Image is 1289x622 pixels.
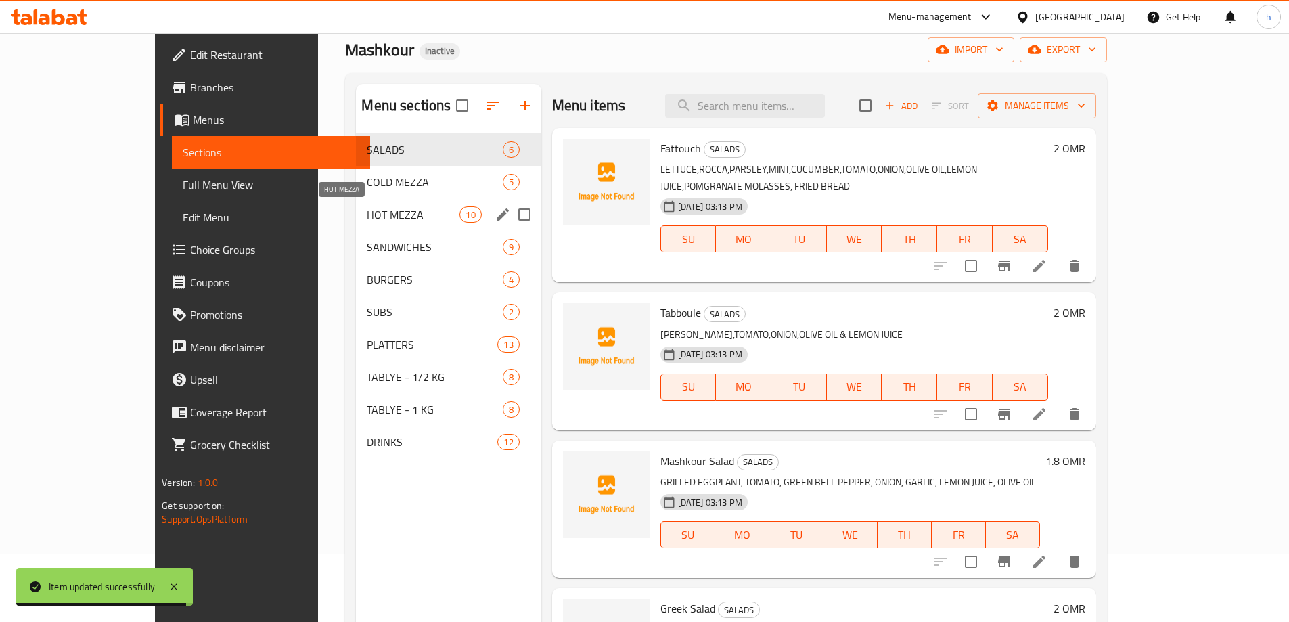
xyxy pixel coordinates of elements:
span: Coverage Report [190,404,359,420]
span: MO [721,229,766,249]
button: Branch-specific-item [988,250,1020,282]
span: SALADS [704,307,745,322]
button: SA [993,225,1048,252]
span: Menus [193,112,359,128]
div: SALADS [718,602,760,618]
span: 9 [503,241,519,254]
button: TH [882,374,937,401]
div: PLATTERS13 [356,328,541,361]
button: TU [769,521,823,548]
span: 12 [498,436,518,449]
div: DRINKS12 [356,426,541,458]
button: Branch-specific-item [988,398,1020,430]
div: HOT MEZZA10edit [356,198,541,231]
button: TU [771,225,827,252]
span: Mashkour [345,35,414,65]
span: Promotions [190,307,359,323]
span: TH [883,525,926,545]
span: Mashkour Salad [660,451,734,471]
span: [DATE] 03:13 PM [673,496,748,509]
span: 1.0.0 [198,474,219,491]
div: COLD MEZZA5 [356,166,541,198]
a: Edit menu item [1031,406,1047,422]
div: BURGERS4 [356,263,541,296]
span: 6 [503,143,519,156]
span: Full Menu View [183,177,359,193]
button: SA [986,521,1040,548]
div: TABLYE - 1 KG8 [356,393,541,426]
span: TU [777,377,821,397]
span: Choice Groups [190,242,359,258]
button: FR [937,225,993,252]
span: 13 [498,338,518,351]
div: items [503,369,520,385]
button: Branch-specific-item [988,546,1020,578]
a: Sections [172,136,370,169]
p: GRILLED EGGPLANT, TOMATO, GREEN BELL PEPPER, ONION, GARLIC, LEMON JUICE, OLIVE OIL [660,474,1040,491]
span: PLATTERS [367,336,497,353]
span: Grocery Checklist [190,437,359,453]
p: LETTUCE,ROCCA,PARSLEY,MINT,CUCUMBER,TOMATO,ONION,OLIVE OIL,LEMON JUICE,POMGRANATE MOLASSES, FRIED... [660,161,1048,195]
span: MO [721,377,766,397]
div: TABLYE - 1/2 KG8 [356,361,541,393]
button: Add [880,95,923,116]
div: SALADS6 [356,133,541,166]
span: SU [666,229,711,249]
span: SA [998,377,1043,397]
h2: Menu items [552,95,626,116]
span: SALADS [367,141,502,158]
button: delete [1058,546,1091,578]
span: [DATE] 03:13 PM [673,348,748,361]
span: [DATE] 03:13 PM [673,200,748,213]
span: 4 [503,273,519,286]
span: Get support on: [162,497,224,514]
img: Mashkour Salad [563,451,650,538]
h6: 2 OMR [1054,139,1085,158]
span: export [1031,41,1096,58]
div: SALADS [704,141,746,158]
span: h [1266,9,1271,24]
span: Inactive [420,45,460,57]
button: edit [493,204,513,225]
h2: Menu sections [361,95,451,116]
div: SUBS2 [356,296,541,328]
span: HOT MEZZA [367,206,459,223]
span: TU [777,229,821,249]
p: [PERSON_NAME],TOMATO,ONION,OLIVE OIL & LEMON JUICE [660,326,1048,343]
button: TH [878,521,932,548]
span: MO [721,525,764,545]
a: Coupons [160,266,370,298]
div: SANDWICHES [367,239,502,255]
span: Select section first [923,95,978,116]
span: FR [943,377,987,397]
div: items [459,206,481,223]
button: WE [827,225,882,252]
div: items [503,401,520,418]
span: SALADS [719,602,759,618]
span: Select all sections [448,91,476,120]
button: delete [1058,250,1091,282]
a: Edit Restaurant [160,39,370,71]
span: TH [887,229,932,249]
a: Upsell [160,363,370,396]
button: export [1020,37,1107,62]
span: Add [883,98,920,114]
span: SA [991,525,1035,545]
span: Menu disclaimer [190,339,359,355]
div: BURGERS [367,271,502,288]
button: import [928,37,1014,62]
span: SU [666,525,710,545]
img: Fattouch [563,139,650,225]
span: SUBS [367,304,502,320]
span: 5 [503,176,519,189]
span: Select to update [957,252,985,280]
span: TABLYE - 1/2 KG [367,369,502,385]
h6: 2 OMR [1054,303,1085,322]
button: Manage items [978,93,1096,118]
a: Branches [160,71,370,104]
span: COLD MEZZA [367,174,502,190]
a: Coverage Report [160,396,370,428]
